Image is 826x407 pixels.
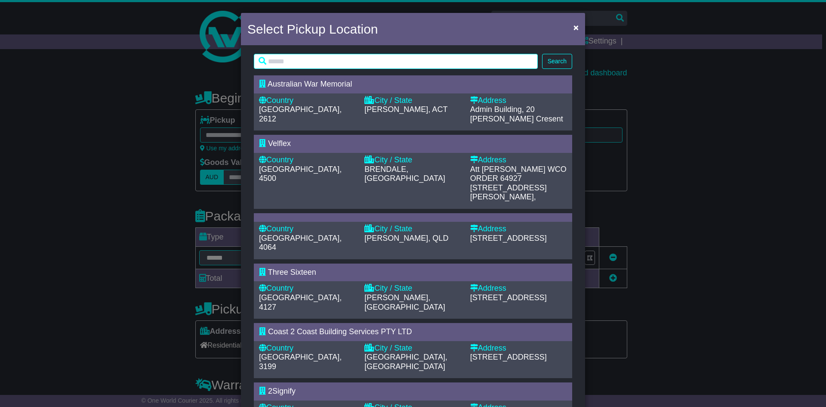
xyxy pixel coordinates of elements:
[470,105,524,114] span: Admin Building,
[364,293,445,311] span: [PERSON_NAME], [GEOGRAPHIC_DATA]
[268,80,352,88] span: Australian War Memorial
[364,155,461,165] div: City / State
[364,165,445,183] span: BRENDALE, [GEOGRAPHIC_DATA]
[573,22,579,32] span: ×
[259,284,356,293] div: Country
[268,268,316,277] span: Three Sixteen
[268,327,412,336] span: Coast 2 Coast Building Services PTY LTD
[470,183,547,202] span: [STREET_ADDRESS][PERSON_NAME],
[470,224,567,234] div: Address
[470,353,547,361] span: [STREET_ADDRESS]
[364,105,447,114] span: [PERSON_NAME], ACT
[259,353,342,371] span: [GEOGRAPHIC_DATA], 3199
[470,234,547,242] span: [STREET_ADDRESS]
[259,105,342,123] span: [GEOGRAPHIC_DATA], 2612
[470,284,567,293] div: Address
[259,293,342,311] span: [GEOGRAPHIC_DATA], 4127
[259,224,356,234] div: Country
[470,293,547,302] span: [STREET_ADDRESS]
[364,234,448,242] span: [PERSON_NAME], QLD
[470,344,567,353] div: Address
[470,96,567,106] div: Address
[470,155,567,165] div: Address
[259,155,356,165] div: Country
[268,139,291,148] span: Velflex
[470,105,563,123] span: 20 [PERSON_NAME] Cresent
[247,19,378,39] h4: Select Pickup Location
[470,165,567,183] span: Att [PERSON_NAME] WCO ORDER 64927
[364,96,461,106] div: City / State
[542,54,572,69] button: Search
[259,234,342,252] span: [GEOGRAPHIC_DATA], 4064
[569,19,583,36] button: Close
[364,344,461,353] div: City / State
[259,165,342,183] span: [GEOGRAPHIC_DATA], 4500
[364,353,447,371] span: [GEOGRAPHIC_DATA], [GEOGRAPHIC_DATA]
[268,387,296,395] span: 2Signify
[259,96,356,106] div: Country
[364,284,461,293] div: City / State
[259,344,356,353] div: Country
[364,224,461,234] div: City / State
